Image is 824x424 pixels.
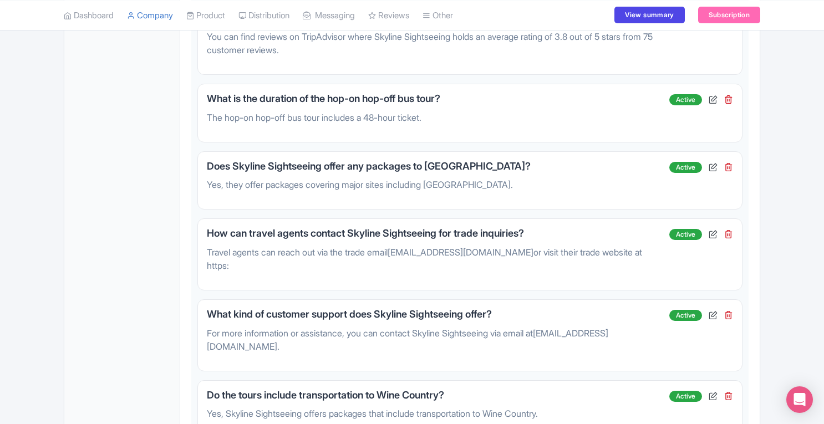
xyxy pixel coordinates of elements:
span: Active [669,229,702,240]
div: Edit FAQ [709,390,718,403]
div: Edit FAQ [709,161,718,174]
a: Subscription [698,7,760,23]
p: Yes, they offer packages covering major sites including [GEOGRAPHIC_DATA]. [207,178,660,191]
p: The hop-on hop-off bus tour includes a 48-hour ticket. [207,111,660,124]
div: Delete FAQ [724,228,733,241]
p: Yes, Skyline Sightseeing offers packages that include transportation to Wine Country. [207,407,660,420]
h3: Do the tours include transportation to Wine Country? [207,390,660,401]
p: Travel agents can reach out via the trade email [EMAIL_ADDRESS][DOMAIN_NAME] or visit their trade... [207,246,660,272]
span: Active [669,310,702,321]
h3: How can travel agents contact Skyline Sightseeing for trade inquiries? [207,228,660,239]
div: Delete FAQ [724,93,733,106]
div: Delete FAQ [724,390,733,403]
div: Edit FAQ [709,93,718,106]
h3: Does Skyline Sightseeing offer any packages to [GEOGRAPHIC_DATA]? [207,161,660,172]
p: For more information or assistance, you can contact Skyline Sightseeing via email at [EMAIL_ADDRE... [207,326,660,353]
div: Edit FAQ [709,228,718,241]
h3: What is the duration of the hop-on hop-off bus tour? [207,93,660,104]
h3: What kind of customer support does Skyline Sightseeing offer? [207,309,660,320]
span: Active [669,94,702,105]
div: Delete FAQ [724,309,733,322]
div: Edit FAQ [709,309,718,322]
p: You can find reviews on TripAdvisor where Skyline Sightseeing holds an average rating of 3.8 out ... [207,30,660,57]
a: View summary [614,7,684,23]
span: Active [669,391,702,402]
div: Open Intercom Messenger [786,386,813,413]
div: Delete FAQ [724,161,733,174]
span: Active [669,162,702,173]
